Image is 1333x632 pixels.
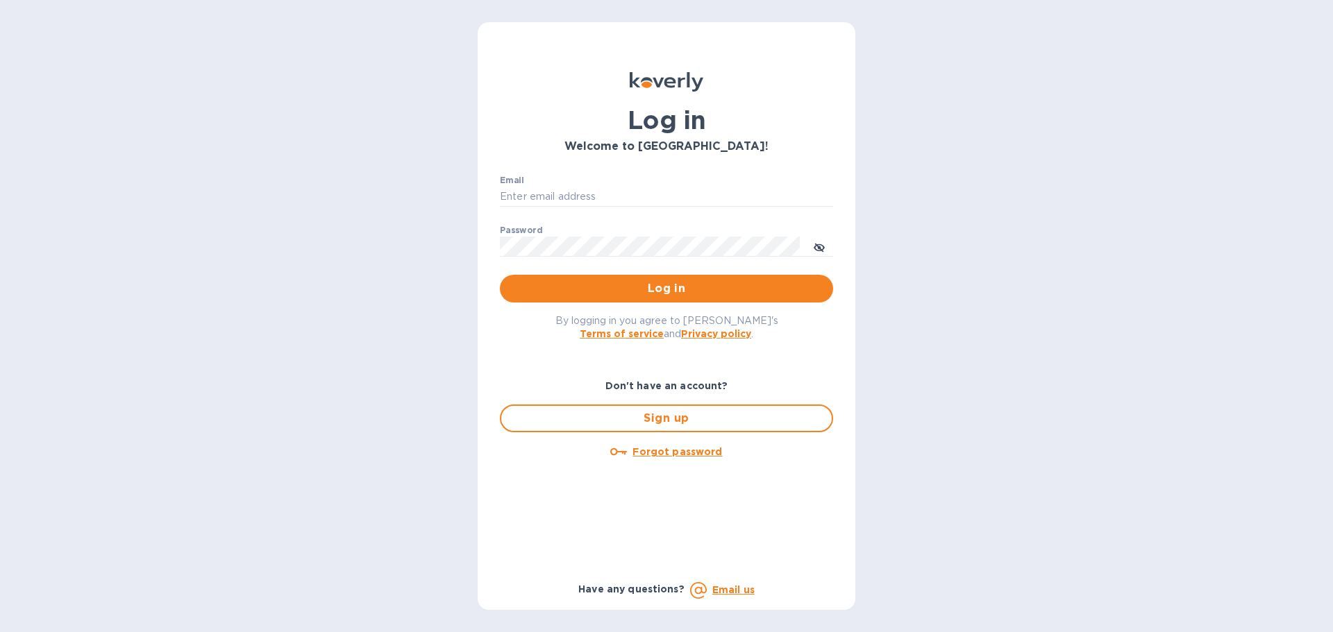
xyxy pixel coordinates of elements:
[512,410,821,427] span: Sign up
[578,583,685,595] b: Have any questions?
[500,275,833,302] button: Log in
[681,328,751,339] a: Privacy policy
[511,280,822,297] span: Log in
[500,140,833,153] h3: Welcome to [GEOGRAPHIC_DATA]!
[500,187,833,207] input: Enter email address
[500,176,524,185] label: Email
[500,226,542,234] label: Password
[555,315,778,339] span: By logging in you agree to [PERSON_NAME]'s and .
[605,380,728,391] b: Don't have an account?
[630,72,703,92] img: Koverly
[580,328,664,339] a: Terms of service
[500,105,833,135] h1: Log in
[632,446,722,457] u: Forgot password
[805,232,833,260] button: toggle password visibility
[500,404,833,432] button: Sign up
[712,584,755,595] a: Email us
